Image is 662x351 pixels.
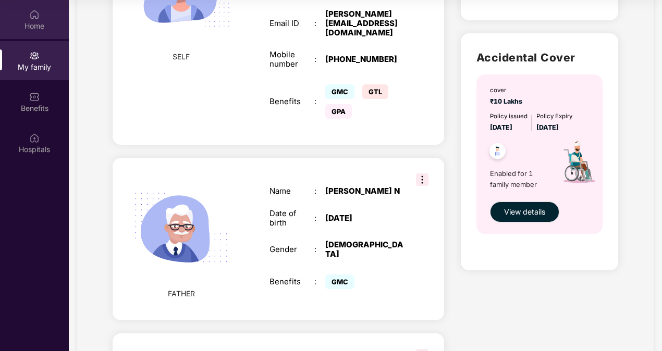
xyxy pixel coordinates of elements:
[549,133,607,196] img: icon
[269,277,314,286] div: Benefits
[490,112,528,121] div: Policy issued
[29,9,40,20] img: svg+xml;base64,PHN2ZyBpZD0iSG9tZSIgeG1sbnM9Imh0dHA6Ly93d3cudzMub3JnLzIwMDAvc3ZnIiB3aWR0aD0iMjAiIG...
[269,245,314,254] div: Gender
[490,97,525,105] span: ₹10 Lakhs
[504,206,545,218] span: View details
[490,123,512,131] span: [DATE]
[173,51,190,62] span: SELF
[168,288,195,299] span: FATHER
[490,86,525,95] div: cover
[490,202,559,222] button: View details
[490,168,549,190] span: Enabled for 1 family member
[314,55,325,64] div: :
[536,112,572,121] div: Policy Expiry
[314,245,325,254] div: :
[314,19,325,28] div: :
[362,84,388,99] span: GTL
[325,274,354,289] span: GMC
[269,97,314,106] div: Benefits
[29,133,40,143] img: svg+xml;base64,PHN2ZyBpZD0iSG9zcGl0YWxzIiB4bWxucz0iaHR0cDovL3d3dy53My5vcmcvMjAwMC9zdmciIHdpZHRoPS...
[325,9,403,37] div: [PERSON_NAME][EMAIL_ADDRESS][DOMAIN_NAME]
[121,168,242,289] img: svg+xml;base64,PHN2ZyB4bWxucz0iaHR0cDovL3d3dy53My5vcmcvMjAwMC9zdmciIHhtbG5zOnhsaW5rPSJodHRwOi8vd3...
[314,186,325,196] div: :
[314,277,325,286] div: :
[269,50,314,69] div: Mobile number
[29,92,40,102] img: svg+xml;base64,PHN2ZyBpZD0iQmVuZWZpdHMiIHhtbG5zPSJodHRwOi8vd3d3LnczLm9yZy8yMDAwL3N2ZyIgd2lkdGg9Ij...
[269,209,314,228] div: Date of birth
[325,214,403,223] div: [DATE]
[536,123,559,131] span: [DATE]
[325,104,352,119] span: GPA
[325,84,354,99] span: GMC
[485,140,510,166] img: svg+xml;base64,PHN2ZyB4bWxucz0iaHR0cDovL3d3dy53My5vcmcvMjAwMC9zdmciIHdpZHRoPSI0OC45NDMiIGhlaWdodD...
[325,186,403,196] div: [PERSON_NAME] N
[476,49,603,66] h2: Accidental Cover
[29,51,40,61] img: svg+xml;base64,PHN2ZyB3aWR0aD0iMjAiIGhlaWdodD0iMjAiIHZpZXdCb3g9IjAgMCAyMCAyMCIgZmlsbD0ibm9uZSIgeG...
[416,173,428,186] img: svg+xml;base64,PHN2ZyB3aWR0aD0iMzIiIGhlaWdodD0iMzIiIHZpZXdCb3g9IjAgMCAzMiAzMiIgZmlsbD0ibm9uZSIgeG...
[314,214,325,223] div: :
[325,240,403,259] div: [DEMOGRAPHIC_DATA]
[325,55,403,64] div: [PHONE_NUMBER]
[314,97,325,106] div: :
[269,186,314,196] div: Name
[269,19,314,28] div: Email ID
